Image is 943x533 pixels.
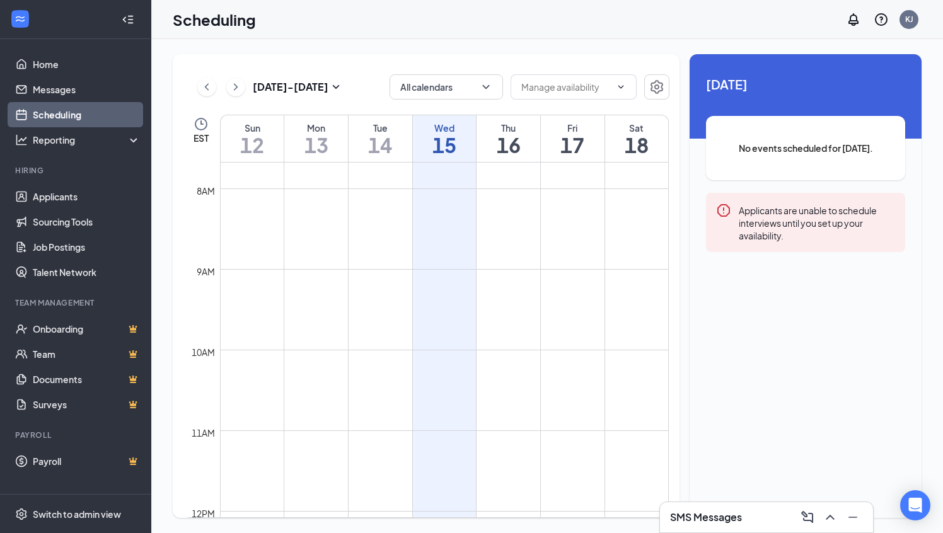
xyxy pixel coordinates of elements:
[33,316,141,341] a: OnboardingCrown
[644,74,669,100] button: Settings
[122,13,134,26] svg: Collapse
[33,260,141,285] a: Talent Network
[900,490,930,520] div: Open Intercom Messenger
[477,115,540,162] a: October 16, 2025
[480,81,492,93] svg: ChevronDown
[33,184,141,209] a: Applicants
[15,508,28,520] svg: Settings
[905,14,913,25] div: KJ
[221,134,284,156] h1: 12
[33,392,141,417] a: SurveysCrown
[820,507,840,527] button: ChevronUp
[189,345,217,359] div: 10am
[846,12,861,27] svg: Notifications
[33,508,121,520] div: Switch to admin view
[15,430,138,440] div: Payroll
[413,115,477,162] a: October 15, 2025
[843,507,863,527] button: Minimize
[15,134,28,146] svg: Analysis
[15,165,138,176] div: Hiring
[194,265,217,278] div: 9am
[739,203,895,242] div: Applicants are unable to schedule interviews until you set up your availability.
[605,134,668,156] h1: 18
[541,134,605,156] h1: 17
[33,209,141,234] a: Sourcing Tools
[845,510,860,525] svg: Minimize
[605,122,668,134] div: Sat
[413,134,477,156] h1: 15
[413,122,477,134] div: Wed
[33,449,141,474] a: PayrollCrown
[189,426,217,440] div: 11am
[173,9,256,30] h1: Scheduling
[284,134,348,156] h1: 13
[541,115,605,162] a: October 17, 2025
[797,507,818,527] button: ComposeMessage
[649,79,664,95] svg: Settings
[33,102,141,127] a: Scheduling
[541,122,605,134] div: Fri
[221,115,284,162] a: October 12, 2025
[284,122,348,134] div: Mon
[328,79,344,95] svg: SmallChevronDown
[284,115,348,162] a: October 13, 2025
[33,77,141,102] a: Messages
[605,115,668,162] a: October 18, 2025
[189,507,217,520] div: 12pm
[33,341,141,367] a: TeamCrown
[349,134,412,156] h1: 14
[616,82,626,92] svg: ChevronDown
[33,367,141,392] a: DocumentsCrown
[194,184,217,198] div: 8am
[823,510,838,525] svg: ChevronUp
[253,80,328,94] h3: [DATE] - [DATE]
[670,510,742,524] h3: SMS Messages
[477,122,540,134] div: Thu
[33,234,141,260] a: Job Postings
[731,141,880,155] span: No events scheduled for [DATE].
[800,510,815,525] svg: ComposeMessage
[14,13,26,25] svg: WorkstreamLogo
[15,297,138,308] div: Team Management
[706,74,905,94] span: [DATE]
[226,77,245,96] button: ChevronRight
[874,12,889,27] svg: QuestionInfo
[390,74,503,100] button: All calendarsChevronDown
[349,115,412,162] a: October 14, 2025
[521,80,611,94] input: Manage availability
[197,77,216,96] button: ChevronLeft
[33,134,141,146] div: Reporting
[194,117,209,132] svg: Clock
[477,134,540,156] h1: 16
[349,122,412,134] div: Tue
[221,122,284,134] div: Sun
[194,132,209,144] span: EST
[33,52,141,77] a: Home
[229,79,242,95] svg: ChevronRight
[200,79,213,95] svg: ChevronLeft
[716,203,731,218] svg: Error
